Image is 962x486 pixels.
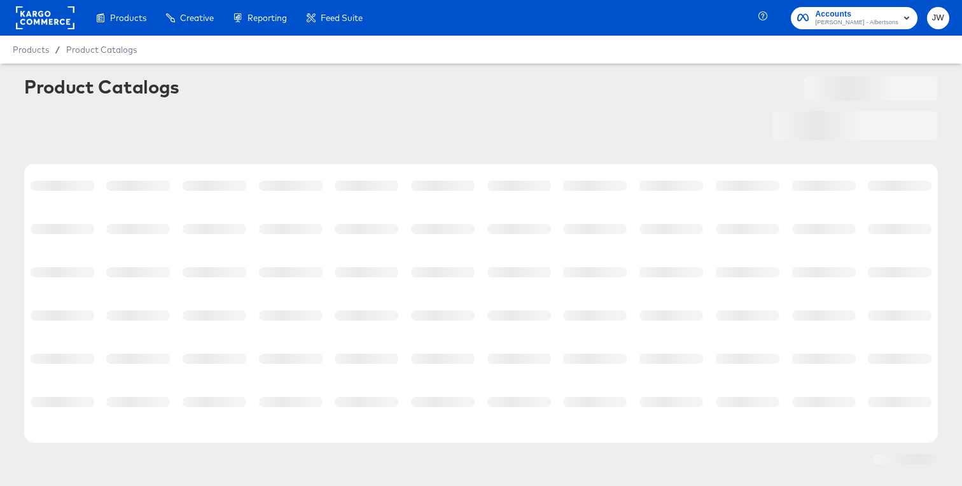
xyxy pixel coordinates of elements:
[13,45,49,55] span: Products
[927,7,949,29] button: JW
[932,11,944,25] span: JW
[815,18,898,28] span: [PERSON_NAME] - Albertsons
[321,13,363,23] span: Feed Suite
[180,13,214,23] span: Creative
[247,13,287,23] span: Reporting
[49,45,66,55] span: /
[791,7,917,29] button: Accounts[PERSON_NAME] - Albertsons
[24,76,179,97] div: Product Catalogs
[110,13,146,23] span: Products
[815,8,898,21] span: Accounts
[66,45,137,55] a: Product Catalogs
